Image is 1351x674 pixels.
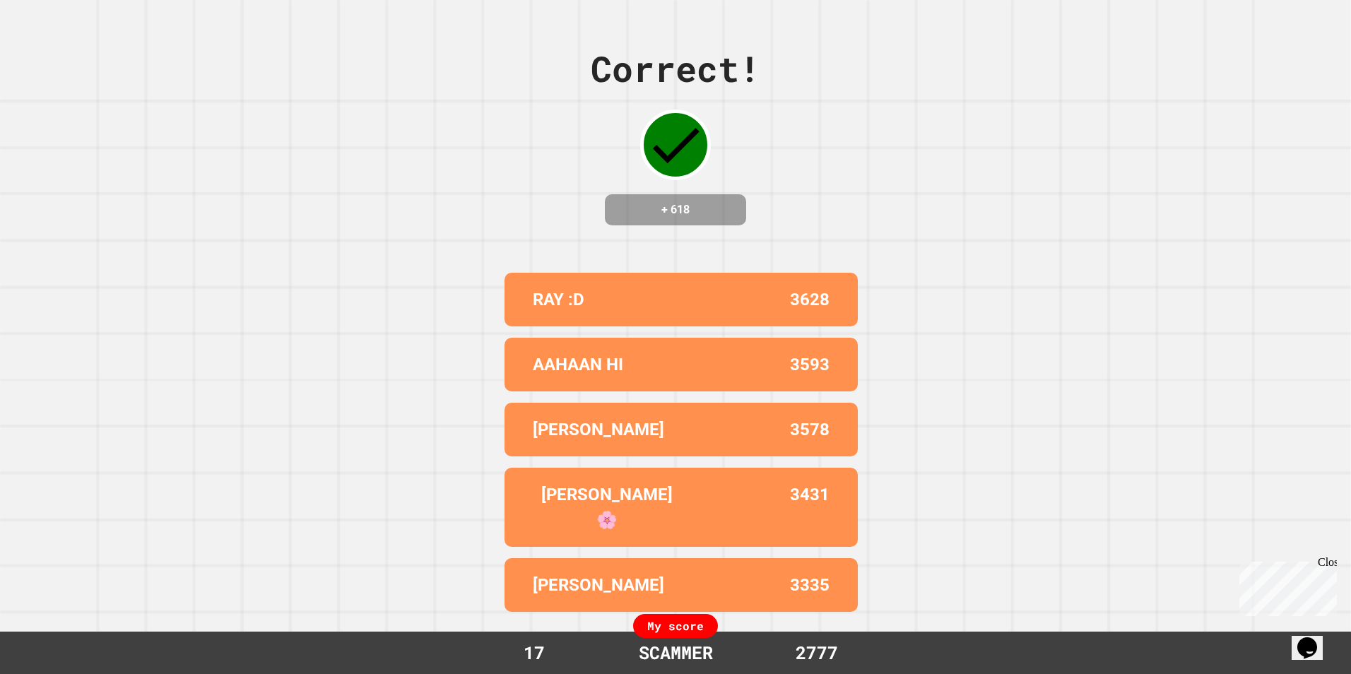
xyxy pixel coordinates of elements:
p: 3335 [790,572,830,598]
p: 3628 [790,287,830,312]
p: [PERSON_NAME] [533,417,664,442]
p: AAHAAN HI [533,352,623,377]
p: 3431 [790,482,830,533]
iframe: chat widget [1234,556,1337,616]
p: 3593 [790,352,830,377]
div: 17 [481,639,587,666]
p: [PERSON_NAME]🌸 [533,482,681,533]
iframe: chat widget [1292,617,1337,660]
p: 3578 [790,417,830,442]
div: My score [633,614,718,638]
p: RAY :D [533,287,584,312]
div: SCAMMER [625,639,727,666]
div: Correct! [591,42,760,95]
h4: + 618 [619,201,732,218]
div: 2777 [764,639,870,666]
p: [PERSON_NAME] [533,572,664,598]
div: Chat with us now!Close [6,6,98,90]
